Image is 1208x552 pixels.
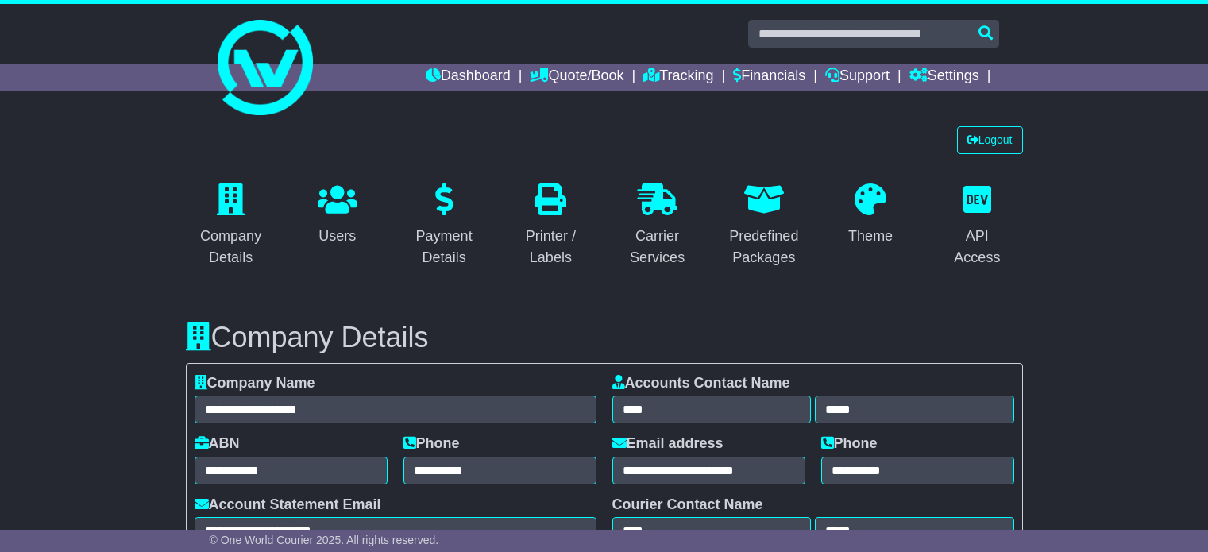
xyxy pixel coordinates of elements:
[612,496,763,514] label: Courier Contact Name
[399,178,489,274] a: Payment Details
[409,226,479,268] div: Payment Details
[196,226,266,268] div: Company Details
[530,64,623,91] a: Quote/Book
[195,496,381,514] label: Account Statement Email
[932,178,1022,274] a: API Access
[186,178,276,274] a: Company Details
[821,435,878,453] label: Phone
[838,178,903,253] a: Theme
[612,178,703,274] a: Carrier Services
[403,435,460,453] label: Phone
[848,226,893,247] div: Theme
[942,226,1012,268] div: API Access
[612,435,724,453] label: Email address
[195,435,240,453] label: ABN
[426,64,511,91] a: Dashboard
[318,226,357,247] div: Users
[612,375,790,392] label: Accounts Contact Name
[515,226,585,268] div: Printer / Labels
[909,64,979,91] a: Settings
[643,64,713,91] a: Tracking
[186,322,1023,353] h3: Company Details
[957,126,1023,154] a: Logout
[825,64,890,91] a: Support
[505,178,596,274] a: Printer / Labels
[729,226,799,268] div: Predefined Packages
[719,178,809,274] a: Predefined Packages
[623,226,693,268] div: Carrier Services
[733,64,805,91] a: Financials
[195,375,315,392] label: Company Name
[307,178,368,253] a: Users
[210,534,439,546] span: © One World Courier 2025. All rights reserved.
